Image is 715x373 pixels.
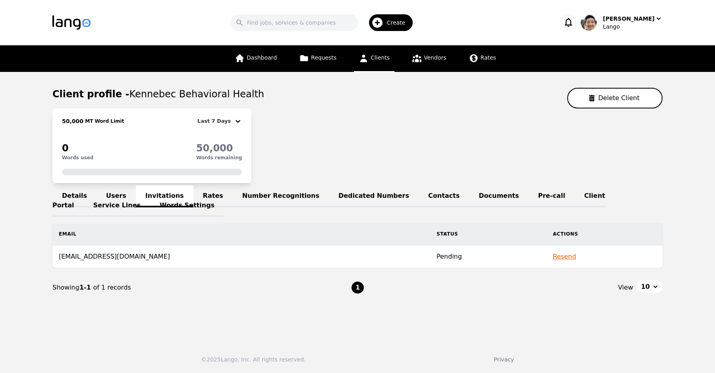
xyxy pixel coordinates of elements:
[529,186,575,207] a: Pre-call
[567,88,663,108] button: Delete Client
[196,143,233,154] span: 50,000
[233,186,329,207] a: Number Recognitions
[311,54,336,61] span: Requests
[354,45,394,72] a: Clients
[52,268,663,307] nav: Page navigation
[52,186,97,207] a: Details
[603,23,663,31] div: Lango
[371,54,390,61] span: Clients
[79,284,93,291] span: 1-1
[430,223,547,245] th: Status
[603,15,655,23] div: [PERSON_NAME]
[201,356,305,363] div: © 2025 Lango, Inc. All rights reserved.
[430,245,547,268] td: Pending
[618,283,633,292] span: View
[196,155,242,161] p: Words remaining
[197,116,234,126] div: Last 7 Days
[358,11,418,34] button: Create
[419,186,469,207] a: Contacts
[424,54,446,61] span: Vendors
[52,186,605,217] a: Client Portal
[464,45,501,72] a: Rates
[52,223,430,245] th: Email
[193,186,233,207] a: Rates
[247,54,277,61] span: Dashboard
[407,45,451,72] a: Vendors
[294,45,341,72] a: Requests
[387,19,411,27] span: Create
[469,186,528,207] a: Documents
[52,15,91,30] img: Logo
[636,280,663,293] button: 10
[553,252,576,261] button: Resend
[62,155,93,161] p: Words used
[231,14,358,31] input: Find jobs, services & companies
[494,356,514,363] a: Privacy
[83,118,124,124] h2: MT Word Limit
[547,223,663,245] th: Actions
[129,89,264,100] span: Kennebec Behavioral Health
[581,15,663,31] button: User Profile[PERSON_NAME]Lango
[52,283,351,292] div: Showing of 1 records
[230,45,282,72] a: Dashboard
[52,245,430,268] td: [EMAIL_ADDRESS][DOMAIN_NAME]
[62,143,69,154] span: 0
[52,88,264,100] h1: Client profile -
[641,282,650,292] span: 10
[97,186,136,207] a: Users
[84,195,151,217] a: Service Lines
[150,195,224,217] a: Words Settings
[481,54,496,61] span: Rates
[329,186,419,207] a: Dedicated Numbers
[62,118,83,124] span: 50,000
[581,15,597,31] img: User Profile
